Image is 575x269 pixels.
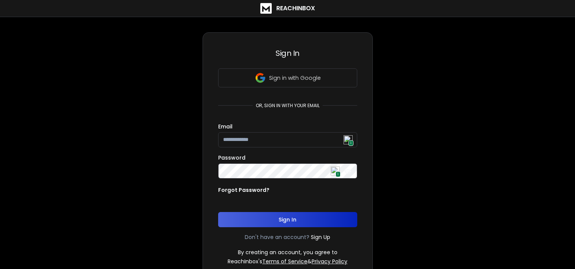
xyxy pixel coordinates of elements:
button: Sign In [218,212,357,227]
p: Forgot Password? [218,186,269,194]
img: npw-badge-icon.svg [331,166,340,176]
a: Sign Up [311,233,330,241]
p: By creating an account, you agree to [238,248,337,256]
img: logo [260,3,272,14]
img: npw-badge-icon.svg [344,135,353,144]
label: Email [218,124,233,129]
a: Terms of Service [262,258,307,265]
p: Don't have an account? [245,233,309,241]
span: 1 [336,171,341,177]
h1: ReachInbox [276,4,315,13]
p: ReachInbox's & [228,258,347,265]
label: Password [218,155,246,160]
button: Sign in with Google [218,68,357,87]
p: or, sign in with your email [253,103,323,109]
p: Sign in with Google [269,74,321,82]
a: Privacy Policy [312,258,347,265]
a: ReachInbox [260,3,315,14]
h3: Sign In [218,48,357,59]
span: 1 [348,140,353,146]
